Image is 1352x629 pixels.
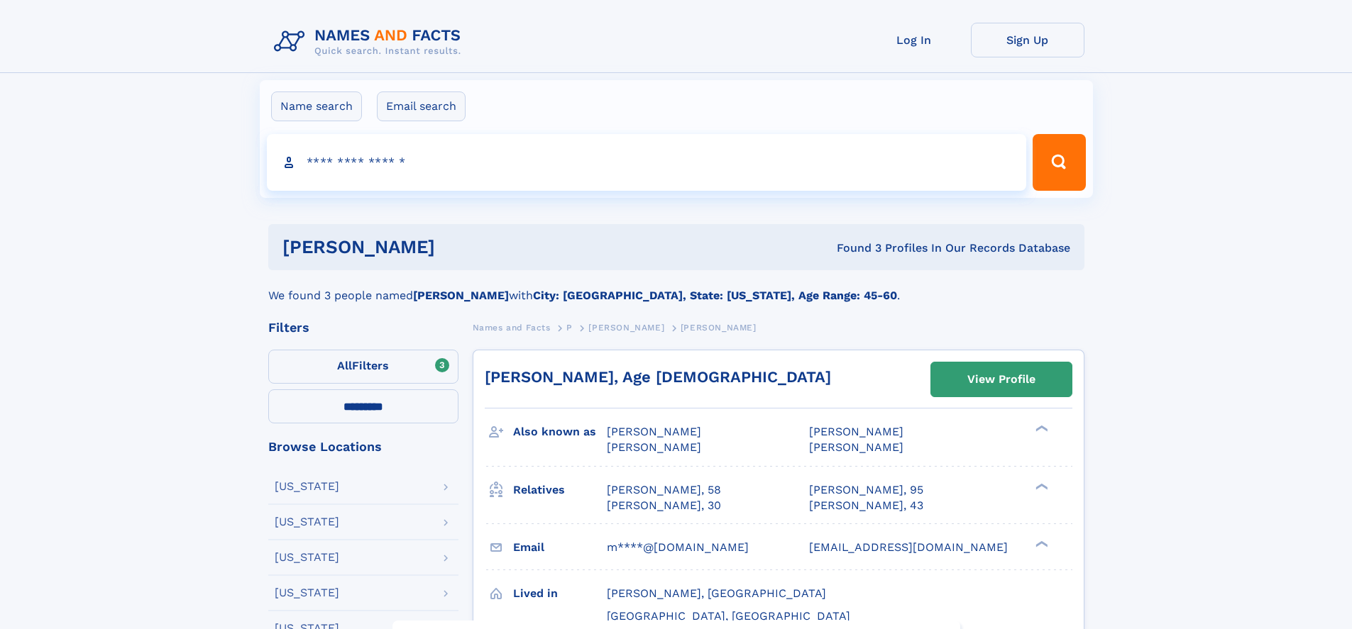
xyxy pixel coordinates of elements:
[681,323,757,333] span: [PERSON_NAME]
[809,425,903,438] span: [PERSON_NAME]
[566,323,573,333] span: P
[275,587,339,599] div: [US_STATE]
[607,586,826,600] span: [PERSON_NAME], [GEOGRAPHIC_DATA]
[607,482,721,498] a: [PERSON_NAME], 58
[1033,134,1085,191] button: Search Button
[607,498,721,513] a: [PERSON_NAME], 30
[607,425,701,438] span: [PERSON_NAME]
[971,23,1084,57] a: Sign Up
[513,478,607,502] h3: Relatives
[268,350,458,384] label: Filters
[533,289,897,302] b: City: [GEOGRAPHIC_DATA], State: [US_STATE], Age Range: 45-60
[1032,539,1049,548] div: ❯
[636,240,1070,256] div: Found 3 Profiles In Our Records Database
[267,134,1027,191] input: search input
[473,318,551,336] a: Names and Facts
[607,440,701,454] span: [PERSON_NAME]
[588,318,664,336] a: [PERSON_NAME]
[809,540,1008,554] span: [EMAIL_ADDRESS][DOMAIN_NAME]
[282,238,636,256] h1: [PERSON_NAME]
[967,363,1035,396] div: View Profile
[268,270,1084,304] div: We found 3 people named with .
[1032,482,1049,491] div: ❯
[607,609,850,623] span: [GEOGRAPHIC_DATA], [GEOGRAPHIC_DATA]
[1032,424,1049,433] div: ❯
[268,321,458,334] div: Filters
[268,23,473,61] img: Logo Names and Facts
[513,535,607,560] h3: Email
[271,91,362,121] label: Name search
[413,289,509,302] b: [PERSON_NAME]
[513,581,607,606] h3: Lived in
[809,440,903,454] span: [PERSON_NAME]
[513,420,607,444] h3: Also known as
[485,368,831,386] a: [PERSON_NAME], Age [DEMOGRAPHIC_DATA]
[566,318,573,336] a: P
[857,23,971,57] a: Log In
[931,362,1072,396] a: View Profile
[275,552,339,563] div: [US_STATE]
[275,516,339,528] div: [US_STATE]
[588,323,664,333] span: [PERSON_NAME]
[809,498,923,513] a: [PERSON_NAME], 43
[268,440,458,453] div: Browse Locations
[337,359,352,372] span: All
[809,482,923,498] a: [PERSON_NAME], 95
[275,481,339,492] div: [US_STATE]
[377,91,466,121] label: Email search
